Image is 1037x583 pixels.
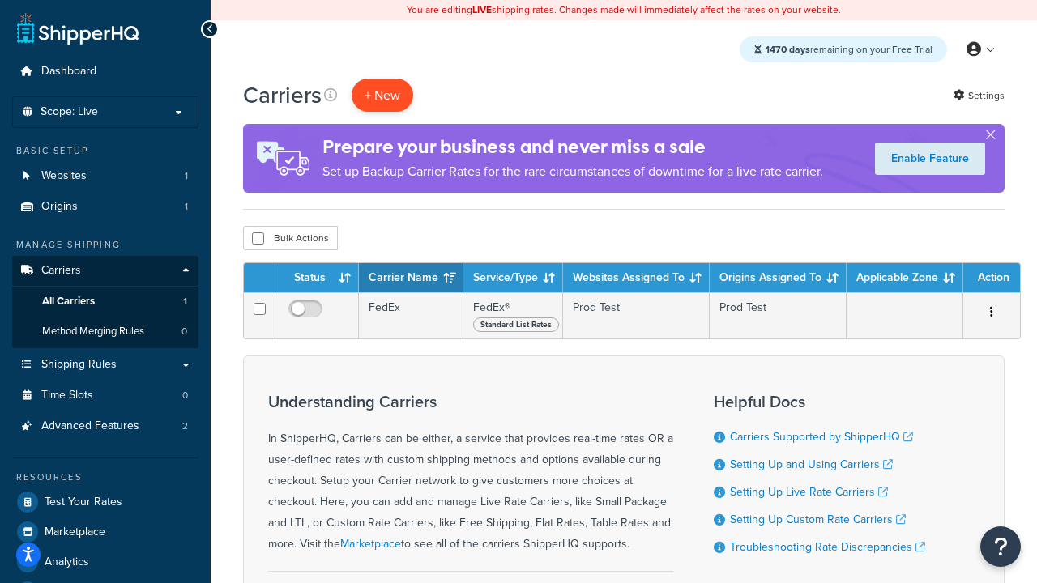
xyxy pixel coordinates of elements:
[730,511,906,528] a: Setting Up Custom Rate Carriers
[954,84,1005,107] a: Settings
[875,143,985,175] a: Enable Feature
[41,200,78,214] span: Origins
[463,263,563,292] th: Service/Type: activate to sort column ascending
[766,42,810,57] strong: 1470 days
[41,169,87,183] span: Websites
[42,295,95,309] span: All Carriers
[12,57,198,87] a: Dashboard
[322,134,823,160] h4: Prepare your business and never miss a sale
[730,428,913,445] a: Carriers Supported by ShipperHQ
[340,535,401,552] a: Marketplace
[183,295,187,309] span: 1
[17,12,139,45] a: ShipperHQ Home
[181,325,187,338] span: 0
[182,389,188,402] span: 0
[12,317,198,347] a: Method Merging Rules 0
[12,256,198,286] a: Carriers
[980,526,1021,567] button: Open Resource Center
[710,263,847,292] th: Origins Assigned To: activate to sort column ascending
[847,263,963,292] th: Applicable Zone: activate to sort column ascending
[12,547,198,577] a: Analytics
[45,555,89,569] span: Analytics
[42,325,144,338] span: Method Merging Rules
[730,456,893,473] a: Setting Up and Using Carriers
[473,317,559,332] span: Standard List Rates
[740,36,947,62] div: remaining on your Free Trial
[472,2,492,17] b: LIVE
[45,496,122,509] span: Test Your Rates
[41,105,98,119] span: Scope: Live
[243,124,322,193] img: ad-rules-rateshop-fe6ec290ccb7230408bd80ed9643f0289d75e0ffd9eb532fc0e269fcd187b520.png
[12,287,198,317] li: All Carriers
[41,264,81,278] span: Carriers
[12,192,198,222] a: Origins 1
[12,238,198,252] div: Manage Shipping
[730,538,925,555] a: Troubleshooting Rate Discrepancies
[730,483,888,500] a: Setting Up Live Rate Carriers
[352,79,413,112] button: + New
[243,226,338,250] button: Bulk Actions
[12,144,198,158] div: Basic Setup
[463,292,563,338] td: FedEx®
[714,393,925,411] h3: Helpful Docs
[185,200,188,214] span: 1
[41,65,96,79] span: Dashboard
[359,292,463,338] td: FedEx
[41,358,117,372] span: Shipping Rules
[12,517,198,547] a: Marketplace
[12,381,198,411] a: Time Slots 0
[359,263,463,292] th: Carrier Name: activate to sort column ascending
[12,161,198,191] a: Websites 1
[963,263,1020,292] th: Action
[45,526,105,539] span: Marketplace
[563,292,710,338] td: Prod Test
[12,350,198,380] a: Shipping Rules
[12,381,198,411] li: Time Slots
[12,192,198,222] li: Origins
[563,263,710,292] th: Websites Assigned To: activate to sort column ascending
[268,393,673,555] div: In ShipperHQ, Carriers can be either, a service that provides real-time rates OR a user-defined r...
[182,419,188,433] span: 2
[12,161,198,191] li: Websites
[12,487,198,517] a: Test Your Rates
[12,256,198,348] li: Carriers
[12,470,198,484] div: Resources
[243,79,322,111] h1: Carriers
[275,263,359,292] th: Status: activate to sort column ascending
[322,160,823,183] p: Set up Backup Carrier Rates for the rare circumstances of downtime for a live rate carrier.
[12,411,198,441] a: Advanced Features 2
[12,411,198,441] li: Advanced Features
[41,419,139,433] span: Advanced Features
[12,287,198,317] a: All Carriers 1
[41,389,93,402] span: Time Slots
[12,317,198,347] li: Method Merging Rules
[268,393,673,411] h3: Understanding Carriers
[185,169,188,183] span: 1
[710,292,847,338] td: Prod Test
